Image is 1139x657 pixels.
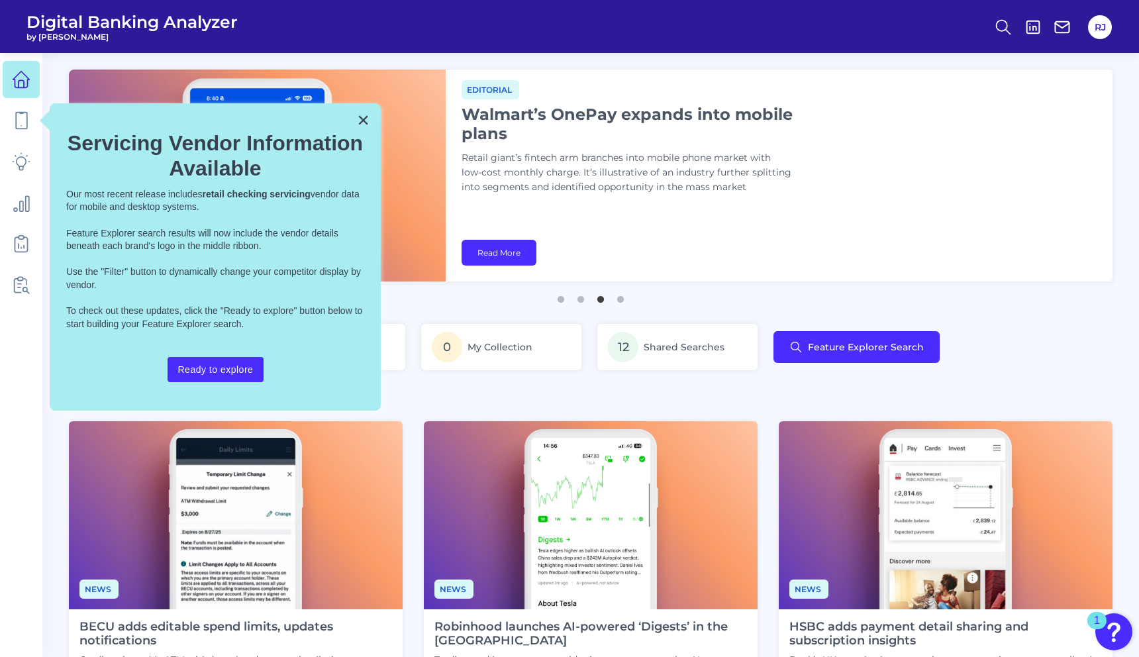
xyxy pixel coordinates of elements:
span: My Collection [468,341,532,353]
span: Digital Banking Analyzer [26,12,238,32]
span: Editorial [462,80,519,99]
a: Read More [462,240,536,266]
h1: Walmart’s OnePay expands into mobile plans [462,105,793,143]
button: Close [357,109,370,130]
img: News - Phone (1).png [424,421,758,609]
img: News - Phone (2).png [69,421,403,609]
span: News [434,580,473,599]
span: Our most recent release includes [66,189,202,199]
span: Shared Searches [644,341,724,353]
h4: Robinhood launches AI-powered ‘Digests’ in the [GEOGRAPHIC_DATA] [434,620,747,648]
button: RJ [1088,15,1112,39]
button: 2 [574,289,587,303]
button: 4 [614,289,627,303]
p: Use the "Filter" button to dynamically change your competitor display by vendor. [66,266,364,291]
h2: Servicing Vendor Information Available [66,130,364,181]
strong: retail checking servicing [202,189,310,199]
span: 12 [608,332,638,362]
button: 3 [594,289,607,303]
span: News [789,580,828,599]
p: To check out these updates, click the "Ready to explore" button below to start building your Feat... [66,305,364,330]
p: Feature Explorer search results will now include the vendor details beneath each brand's logo in ... [66,227,364,253]
span: 0 [432,332,462,362]
div: 1 [1094,621,1100,638]
img: bannerImg [69,70,446,281]
span: by [PERSON_NAME] [26,32,238,42]
h4: BECU adds editable spend limits, updates notifications [79,620,392,648]
span: Feature Explorer Search [808,342,924,352]
button: 1 [554,289,568,303]
h4: HSBC adds payment detail sharing and subscription insights [789,620,1102,648]
img: News - Phone.png [779,421,1113,609]
button: Open Resource Center, 1 new notification [1095,613,1132,650]
span: News [79,580,119,599]
button: Ready to explore [168,357,264,382]
p: Retail giant’s fintech arm branches into mobile phone market with low-cost monthly charge. It’s i... [462,151,793,195]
